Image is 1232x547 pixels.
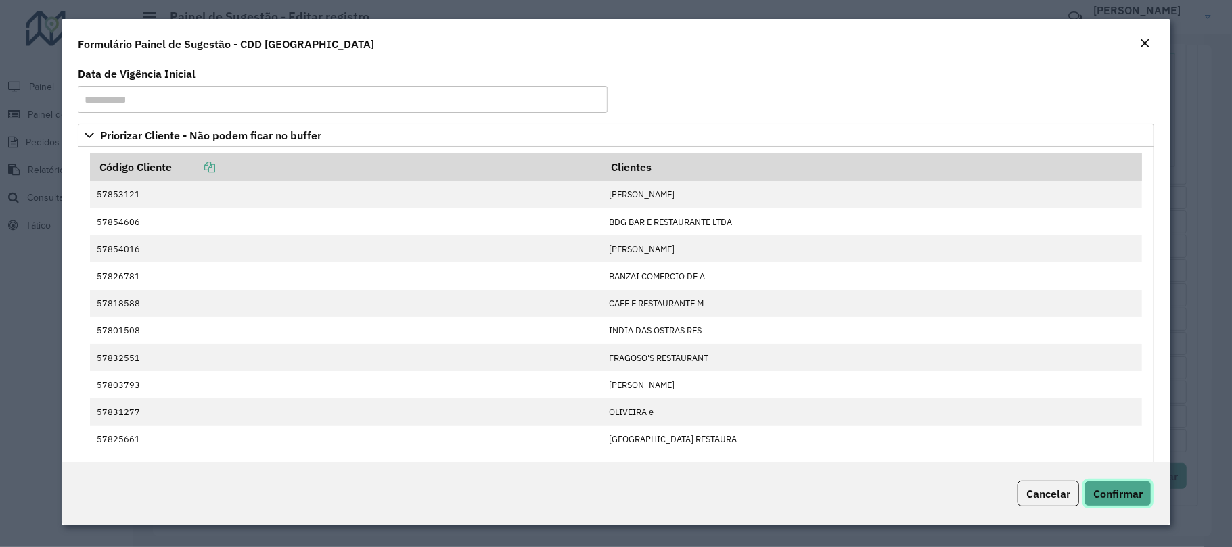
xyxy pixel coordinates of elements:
[90,153,602,181] th: Código Cliente
[90,371,602,398] td: 57803793
[78,36,374,52] h4: Formulário Painel de Sugestão - CDD [GEOGRAPHIC_DATA]
[1139,38,1150,49] em: Fechar
[1085,481,1151,506] button: Confirmar
[601,317,1142,344] td: INDIA DAS OSTRAS RES
[601,371,1142,398] td: [PERSON_NAME]
[90,398,602,425] td: 57831277
[1135,35,1154,53] button: Close
[90,317,602,344] td: 57801508
[90,235,602,262] td: 57854016
[601,181,1142,208] td: [PERSON_NAME]
[172,160,215,174] a: Copiar
[90,208,602,235] td: 57854606
[90,262,602,289] td: 57826781
[90,344,602,371] td: 57832551
[78,124,1154,147] a: Priorizar Cliente - Não podem ficar no buffer
[601,208,1142,235] td: BDG BAR E RESTAURANTE LTDA
[90,426,602,453] td: 57825661
[1093,487,1143,500] span: Confirmar
[78,66,196,82] label: Data de Vigência Inicial
[601,290,1142,317] td: CAFE E RESTAURANTE M
[601,153,1142,181] th: Clientes
[601,235,1142,262] td: [PERSON_NAME]
[601,398,1142,425] td: OLIVEIRA e
[90,181,602,208] td: 57853121
[601,426,1142,453] td: [GEOGRAPHIC_DATA] RESTAURA
[90,290,602,317] td: 57818588
[601,344,1142,371] td: FRAGOSO'S RESTAURANT
[1026,487,1070,500] span: Cancelar
[601,262,1142,289] td: BANZAI COMERCIO DE A
[100,130,321,141] span: Priorizar Cliente - Não podem ficar no buffer
[1018,481,1079,506] button: Cancelar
